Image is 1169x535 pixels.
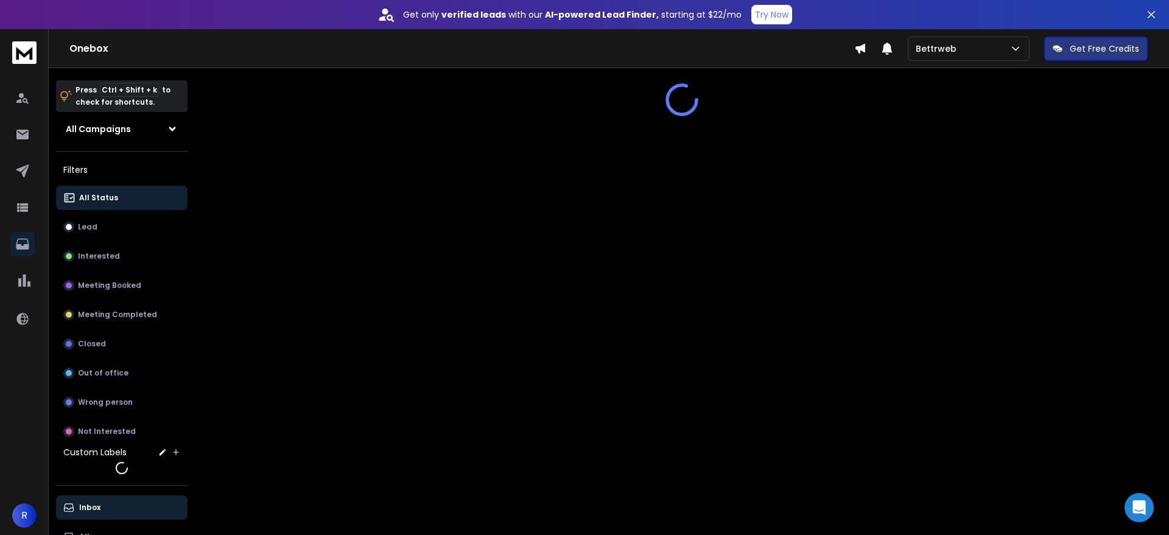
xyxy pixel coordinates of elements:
[100,83,159,97] span: Ctrl + Shift + k
[63,446,127,458] h3: Custom Labels
[78,368,128,378] p: Out of office
[56,332,188,356] button: Closed
[79,193,118,203] p: All Status
[56,419,188,444] button: Not Interested
[1125,493,1154,522] div: Open Intercom Messenger
[751,5,792,24] button: Try Now
[12,41,37,64] img: logo
[79,503,100,512] p: Inbox
[78,222,97,232] p: Lead
[56,215,188,239] button: Lead
[545,9,659,21] strong: AI-powered Lead Finder,
[78,339,106,349] p: Closed
[78,310,157,320] p: Meeting Completed
[78,281,141,290] p: Meeting Booked
[56,161,188,178] h3: Filters
[56,117,188,141] button: All Campaigns
[56,244,188,268] button: Interested
[78,427,136,436] p: Not Interested
[78,397,133,407] p: Wrong person
[755,9,788,21] p: Try Now
[12,503,37,528] button: R
[66,123,131,135] h1: All Campaigns
[916,43,961,55] p: Bettrweb
[1070,43,1139,55] p: Get Free Credits
[56,186,188,210] button: All Status
[78,251,120,261] p: Interested
[69,41,854,56] h1: Onebox
[56,495,188,520] button: Inbox
[75,84,170,108] p: Press to check for shortcuts.
[403,9,742,21] p: Get only with our starting at $22/mo
[56,273,188,298] button: Meeting Booked
[56,361,188,385] button: Out of office
[56,302,188,327] button: Meeting Completed
[56,390,188,414] button: Wrong person
[1044,37,1148,61] button: Get Free Credits
[441,9,506,21] strong: verified leads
